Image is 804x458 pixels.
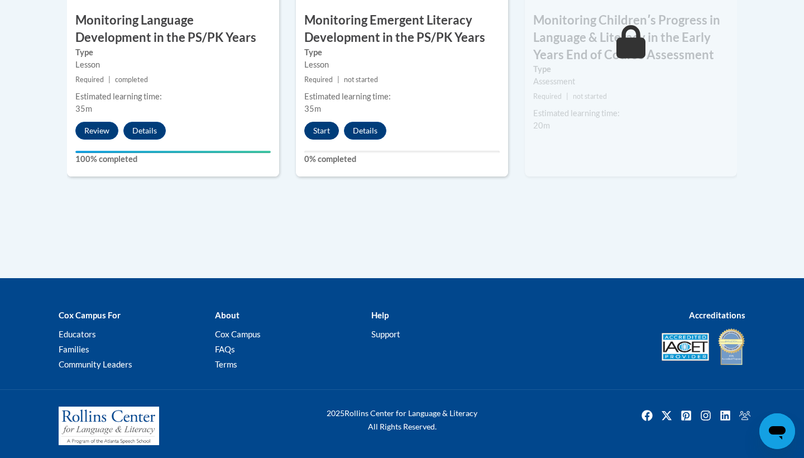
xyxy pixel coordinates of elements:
b: Help [371,310,389,320]
a: Instagram [697,407,715,424]
button: Review [75,122,118,140]
img: Instagram icon [697,407,715,424]
img: IDA® Accredited [717,327,745,366]
a: Community Leaders [59,359,132,369]
span: Required [75,75,104,84]
label: Type [75,46,271,59]
div: Assessment [533,75,729,88]
a: Pinterest [677,407,695,424]
b: About [215,310,240,320]
a: Linkedin [716,407,734,424]
a: Cox Campus [215,329,261,339]
a: Educators [59,329,96,339]
span: not started [573,92,607,101]
img: Accredited IACET® Provider [662,333,709,361]
label: 0% completed [304,153,500,165]
a: Facebook Group [736,407,754,424]
div: Lesson [304,59,500,71]
div: Estimated learning time: [533,107,729,120]
button: Details [344,122,386,140]
label: 100% completed [75,153,271,165]
span: 35m [75,104,92,113]
label: Type [533,63,729,75]
span: completed [115,75,148,84]
button: Details [123,122,166,140]
span: | [566,92,568,101]
div: Estimated learning time: [75,90,271,103]
button: Start [304,122,339,140]
h3: Monitoring Childrenʹs Progress in Language & Literacy in the Early Years End of Course Assessment [525,12,737,63]
img: Facebook group icon [736,407,754,424]
div: Estimated learning time: [304,90,500,103]
a: Facebook [638,407,656,424]
span: | [337,75,339,84]
span: | [108,75,111,84]
a: FAQs [215,344,235,354]
img: LinkedIn icon [716,407,734,424]
b: Cox Campus For [59,310,121,320]
h3: Monitoring Emergent Literacy Development in the PS/PK Years [296,12,508,46]
label: Type [304,46,500,59]
h3: Monitoring Language Development in the PS/PK Years [67,12,279,46]
span: not started [344,75,378,84]
div: Your progress [75,151,271,153]
span: 35m [304,104,321,113]
img: Rollins Center for Language & Literacy - A Program of the Atlanta Speech School [59,407,159,446]
div: Lesson [75,59,271,71]
a: Terms [215,359,237,369]
span: Required [304,75,333,84]
img: Pinterest icon [677,407,695,424]
a: Support [371,329,400,339]
span: 2025 [327,408,344,418]
a: Families [59,344,89,354]
img: Twitter icon [658,407,676,424]
b: Accreditations [689,310,745,320]
img: Facebook icon [638,407,656,424]
span: 20m [533,121,550,130]
a: Twitter [658,407,676,424]
iframe: Button to launch messaging window [759,413,795,449]
span: Required [533,92,562,101]
div: Rollins Center for Language & Literacy All Rights Reserved. [285,407,519,433]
